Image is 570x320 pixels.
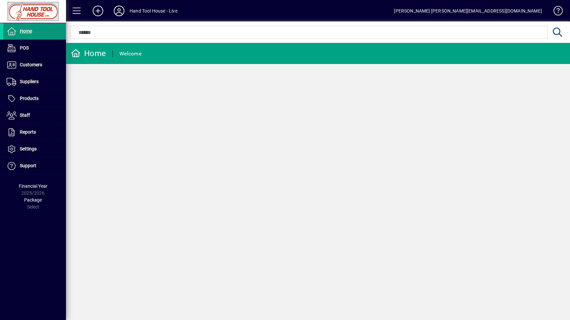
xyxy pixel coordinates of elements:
span: Suppliers [20,79,39,84]
span: Reports [20,129,36,135]
span: Financial Year [19,183,47,189]
span: Settings [20,146,37,151]
div: Home [71,48,106,59]
div: [PERSON_NAME] [PERSON_NAME][EMAIL_ADDRESS][DOMAIN_NAME] [394,6,542,16]
button: Add [87,5,109,17]
a: Staff [3,107,66,124]
span: Support [20,163,36,168]
a: Suppliers [3,74,66,90]
span: Package [24,197,42,203]
a: Customers [3,57,66,73]
a: Knowledge Base [549,1,562,23]
span: Home [20,28,32,34]
span: Staff [20,112,30,118]
div: Welcome [119,48,142,59]
div: Hand Tool House - Live [130,6,177,16]
a: Support [3,158,66,174]
span: Products [20,96,39,101]
a: Settings [3,141,66,157]
a: Reports [3,124,66,141]
span: Customers [20,62,42,67]
a: Products [3,90,66,107]
a: POS [3,40,66,56]
span: POS [20,45,29,50]
button: Profile [109,5,130,17]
